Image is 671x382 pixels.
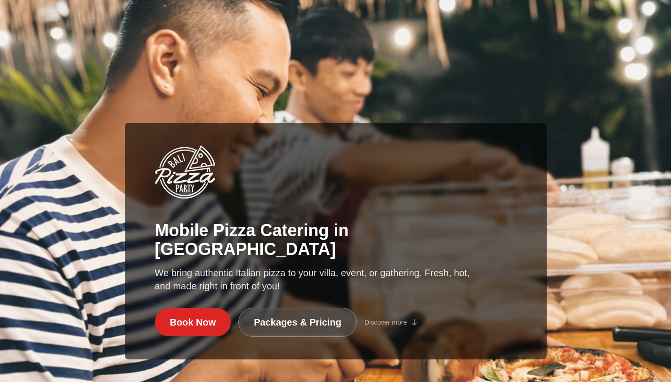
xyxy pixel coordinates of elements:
span: Discover more [364,318,407,327]
p: We bring authentic Italian pizza to your villa, event, or gathering. Fresh, hot, and made right i... [155,266,471,293]
h1: Mobile Pizza Catering in [GEOGRAPHIC_DATA] [155,221,517,259]
a: Book Now [155,308,231,336]
a: Packages & Pricing [238,308,357,337]
img: Bali Pizza Party Logo - Mobile Pizza Catering in Bali [155,145,215,199]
